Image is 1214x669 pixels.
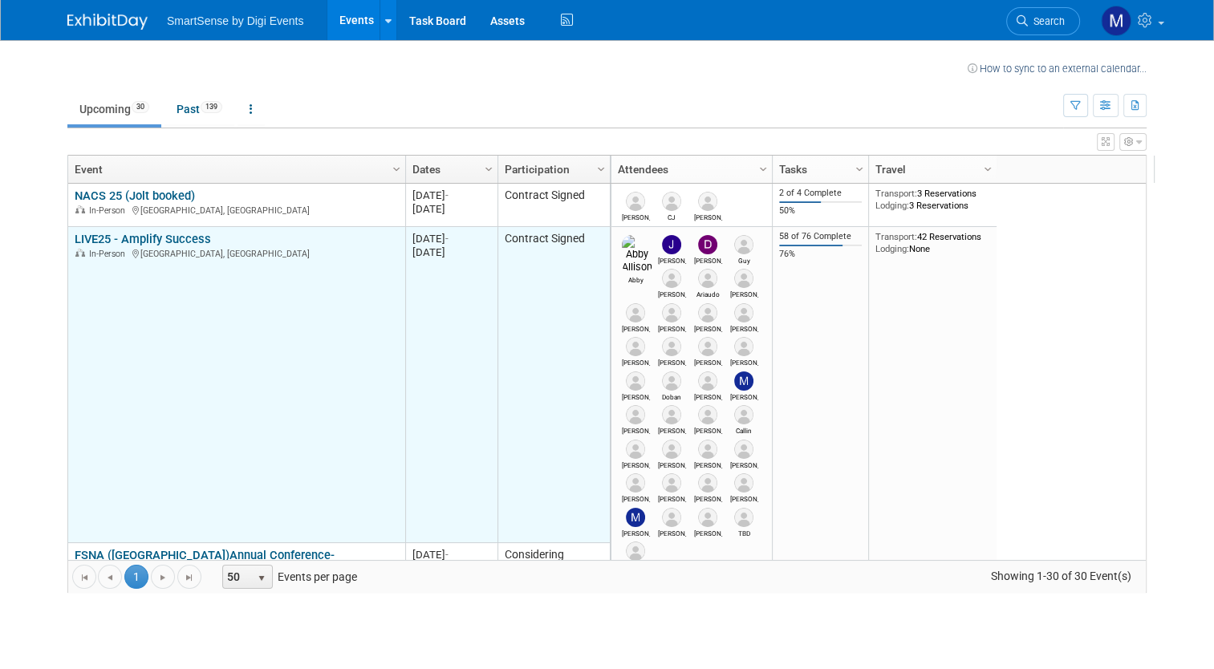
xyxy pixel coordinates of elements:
[694,254,722,265] div: Dan Tiernan
[730,527,758,537] div: TBD
[124,565,148,589] span: 1
[89,249,130,259] span: In-Person
[875,231,917,242] span: Transport:
[698,303,717,322] img: Charles Weldon
[481,156,498,180] a: Column Settings
[734,473,753,493] img: Matthew Schepers
[730,391,758,401] div: Madeleine Acevedo
[658,459,686,469] div: Dana Deignan
[698,405,717,424] img: Brett Ventura
[698,235,717,254] img: Dan Tiernan
[658,356,686,367] div: Danny Keough
[658,322,686,333] div: Jimmy Furst
[75,548,335,578] a: FSNA ([GEOGRAPHIC_DATA])Annual Conference- [US_STATE] School Nutrition Association
[622,211,650,221] div: Sara Kaster
[968,63,1147,75] a: How to sync to an external calendar...
[626,405,645,424] img: Alex Yang
[75,232,211,246] a: LIVE25 - Amplify Success
[875,243,909,254] span: Lodging:
[445,549,449,561] span: -
[658,493,686,503] div: Hesson John
[412,232,490,245] div: [DATE]
[734,371,753,391] img: Madeleine Acevedo
[626,192,645,211] img: Sara Kaster
[875,200,909,211] span: Lodging:
[734,405,753,424] img: Callin Godson-Green
[104,571,116,584] span: Go to the previous page
[626,473,645,493] img: Reschke Jason
[177,565,201,589] a: Go to the last page
[662,192,681,211] img: CJ Lewis
[626,440,645,459] img: Carissa Conlee
[734,269,753,288] img: Sammy Kolt
[658,391,686,401] div: Doban Phillippe
[89,205,130,216] span: In-Person
[662,371,681,391] img: Doban Phillippe
[694,356,722,367] div: Deanna Cross
[75,189,195,203] a: NACS 25 (Jolt booked)
[662,473,681,493] img: Hesson John
[626,508,645,527] img: McKinzie Kistler
[734,235,753,254] img: Guy Yehiav
[694,211,722,221] div: Chris Ashley
[698,269,717,288] img: Ariaudo Joe
[622,356,650,367] div: Michele Kimmet
[595,163,607,176] span: Column Settings
[779,231,863,242] div: 58 of 76 Complete
[730,459,758,469] div: Driscoll Jason
[662,440,681,459] img: Dana Deignan
[156,571,169,584] span: Go to the next page
[980,156,997,180] a: Column Settings
[734,303,753,322] img: Kevin Lettow
[694,424,722,435] div: Brett Ventura
[734,440,753,459] img: Driscoll Jason
[67,14,148,30] img: ExhibitDay
[618,156,761,183] a: Attendees
[779,205,863,217] div: 50%
[412,245,490,259] div: [DATE]
[626,371,645,391] img: Bethany Simmons
[662,235,681,254] img: Jeff Eltringham
[132,101,149,113] span: 30
[1101,6,1131,36] img: McKinzie Kistler
[698,371,717,391] img: Cody Lambert
[658,288,686,298] div: Fran Tasker
[255,572,268,585] span: select
[622,527,650,537] div: McKinzie Kistler
[734,508,753,527] img: TBD
[779,249,863,260] div: 76%
[698,508,717,527] img: Henderson Steven
[412,202,490,216] div: [DATE]
[757,163,769,176] span: Column Settings
[98,565,122,589] a: Go to the previous page
[694,527,722,537] div: Henderson Steven
[497,184,610,227] td: Contract Signed
[694,322,722,333] div: Charles Weldon
[734,337,753,356] img: Jill Metz
[626,541,645,561] img: CJ Lewis
[662,405,681,424] img: Brent Forte
[593,156,611,180] a: Column Settings
[622,459,650,469] div: Carissa Conlee
[223,566,250,588] span: 50
[78,571,91,584] span: Go to the first page
[390,163,403,176] span: Column Settings
[698,440,717,459] img: Emily Miano
[698,473,717,493] img: Griggs Josh
[662,508,681,527] img: Patty Hinton
[976,565,1146,587] span: Showing 1-30 of 30 Event(s)
[698,192,717,211] img: Chris Ashley
[626,337,645,356] img: Michele Kimmet
[497,227,610,543] td: Contract Signed
[482,163,495,176] span: Column Settings
[730,322,758,333] div: Kevin Lettow
[622,493,650,503] div: Reschke Jason
[72,565,96,589] a: Go to the first page
[658,527,686,537] div: Patty Hinton
[730,254,758,265] div: Guy Yehiav
[622,322,650,333] div: Gil Dror
[779,156,858,183] a: Tasks
[626,303,645,322] img: Gil Dror
[698,337,717,356] img: Deanna Cross
[694,391,722,401] div: Cody Lambert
